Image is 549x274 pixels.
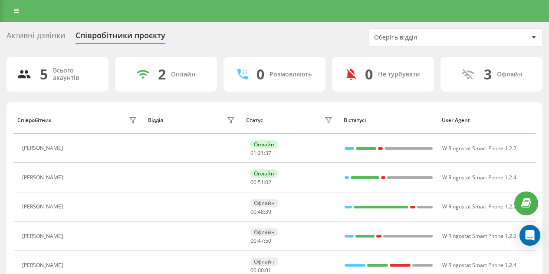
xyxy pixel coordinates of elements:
span: W Ringostat Smart Phone 1.2.2 [442,232,516,240]
div: Відділ [148,117,163,123]
div: Офлайн [250,257,278,266]
div: User Agent [442,117,532,123]
span: 01 [250,149,256,157]
span: 21 [258,149,264,157]
div: [PERSON_NAME] [22,175,65,181]
div: Онлайн [250,140,278,149]
span: 37 [265,149,271,157]
div: Співробітник [17,117,52,123]
div: [PERSON_NAME] [22,145,65,151]
div: Офлайн [497,71,522,78]
div: Статус [246,117,263,123]
div: В статусі [344,117,434,123]
div: 0 [365,66,373,83]
div: Офлайн [250,199,278,207]
span: 00 [250,267,256,274]
span: 50 [265,237,271,244]
div: 3 [484,66,492,83]
span: W Ringostat Smart Phone 1.2.2 [442,203,516,210]
div: : : [250,150,271,156]
div: Розмовляють [270,71,312,78]
span: 51 [258,178,264,186]
div: : : [250,209,271,215]
div: : : [250,238,271,244]
span: 02 [265,178,271,186]
div: Open Intercom Messenger [519,225,540,246]
span: W Ringostat Smart Phone 1.2.4 [442,261,516,269]
span: 00 [250,178,256,186]
div: Оберіть відділ [374,34,478,41]
div: 5 [40,66,48,83]
div: [PERSON_NAME] [22,204,65,210]
div: 0 [256,66,264,83]
div: 2 [158,66,166,83]
span: 00 [250,208,256,215]
div: : : [250,179,271,185]
div: Офлайн [250,228,278,236]
div: [PERSON_NAME] [22,262,65,268]
span: 00 [250,237,256,244]
span: 01 [265,267,271,274]
span: 47 [258,237,264,244]
div: Онлайн [171,71,195,78]
div: : : [250,267,271,274]
span: 39 [265,208,271,215]
span: 00 [258,267,264,274]
div: Всього акаунтів [53,67,98,82]
div: Активні дзвінки [7,31,65,44]
span: W Ringostat Smart Phone 1.2.2 [442,145,516,152]
span: W Ringostat Smart Phone 1.2.4 [442,174,516,181]
div: Онлайн [250,169,278,178]
div: Співробітники проєкту [76,31,165,44]
div: Не турбувати [378,71,420,78]
div: [PERSON_NAME] [22,233,65,239]
span: 48 [258,208,264,215]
